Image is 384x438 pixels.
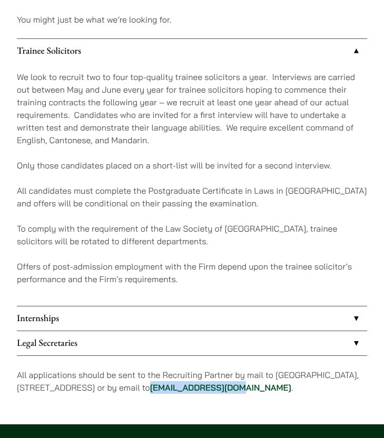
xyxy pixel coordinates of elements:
a: [EMAIL_ADDRESS][DOMAIN_NAME] [150,382,291,393]
p: All candidates must complete the Postgraduate Certificate in Laws in [GEOGRAPHIC_DATA] and offers... [17,184,367,210]
a: Trainee Solicitors [17,39,367,63]
p: Only those candidates placed on a short-list will be invited for a second interview. [17,159,367,172]
p: We look to recruit two to four top-quality trainee solicitors a year. Interviews are carried out ... [17,71,367,146]
p: To comply with the requirement of the Law Society of [GEOGRAPHIC_DATA], trainee solicitors will b... [17,222,367,247]
div: Trainee Solicitors [17,63,367,305]
p: You might just be what we’re looking for. [17,13,367,26]
p: Offers of post-admission employment with the Firm depend upon the trainee solicitor’s performance... [17,260,367,285]
a: Internships [17,306,367,331]
p: All applications should be sent to the Recruiting Partner by mail to [GEOGRAPHIC_DATA], [STREET_A... [17,369,367,394]
a: Legal Secretaries [17,331,367,355]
